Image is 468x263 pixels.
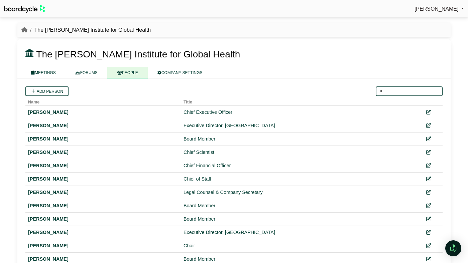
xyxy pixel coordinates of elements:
div: Board Member [184,255,412,263]
a: MEETINGS [21,67,66,78]
div: Executive Director, [GEOGRAPHIC_DATA] [184,122,412,129]
div: [PERSON_NAME] [28,149,178,156]
div: Chief Financial Officer [184,162,412,170]
li: The [PERSON_NAME] Institute for Global Health [27,26,151,34]
div: Edit [417,135,440,143]
div: [PERSON_NAME] [28,202,178,210]
div: Executive Director, [GEOGRAPHIC_DATA] [184,229,412,236]
div: Edit [417,162,440,170]
div: Board Member [184,135,412,143]
div: Edit [417,189,440,196]
div: Edit [417,255,440,263]
div: [PERSON_NAME] [28,108,178,116]
div: Board Member [184,215,412,223]
div: Chair [184,242,412,250]
a: FORUMS [66,67,107,78]
div: Edit [417,108,440,116]
div: Chief Executive Officer [184,108,412,116]
div: Edit [417,202,440,210]
img: BoardcycleBlackGreen-aaafeed430059cb809a45853b8cf6d952af9d84e6e89e1f1685b34bfd5cb7d64.svg [4,5,45,13]
div: [PERSON_NAME] [28,255,178,263]
div: Edit [417,229,440,236]
div: [PERSON_NAME] [28,229,178,236]
div: Open Intercom Messenger [445,240,461,256]
th: Name [25,96,181,106]
div: Edit [417,175,440,183]
div: [PERSON_NAME] [28,135,178,143]
div: [PERSON_NAME] [28,122,178,129]
div: Board Member [184,202,412,210]
span: The [PERSON_NAME] Institute for Global Health [36,49,240,59]
div: Edit [417,215,440,223]
a: [PERSON_NAME] [415,5,464,13]
div: Edit [417,242,440,250]
div: Edit [417,149,440,156]
div: [PERSON_NAME] [28,215,178,223]
div: [PERSON_NAME] [28,162,178,170]
div: Chief of Staff [184,175,412,183]
a: Add person [25,86,69,96]
div: [PERSON_NAME] [28,175,178,183]
div: Edit [417,122,440,129]
span: [PERSON_NAME] [415,6,459,12]
div: Legal Counsel & Company Secretary [184,189,412,196]
div: [PERSON_NAME] [28,242,178,250]
a: PEOPLE [107,67,148,78]
a: COMPANY SETTINGS [148,67,212,78]
th: Title [181,96,415,106]
div: [PERSON_NAME] [28,189,178,196]
nav: breadcrumb [21,26,151,34]
div: Chief Scientist [184,149,412,156]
